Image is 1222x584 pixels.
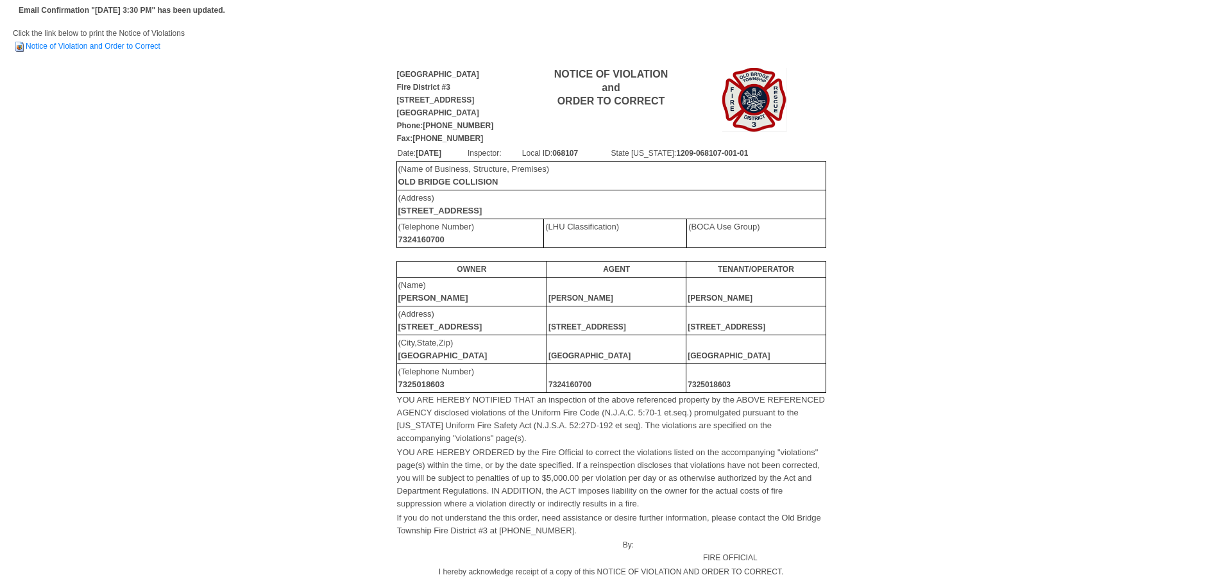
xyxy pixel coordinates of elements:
[688,380,731,389] b: 7325018603
[397,395,825,443] font: YOU ARE HEREBY NOTIFIED THAT an inspection of the above referenced property by the ABOVE REFERENC...
[416,149,441,158] b: [DATE]
[718,265,794,274] b: TENANT/OPERATOR
[467,146,522,160] td: Inspector:
[398,206,482,215] b: [STREET_ADDRESS]
[398,380,445,389] b: 7325018603
[398,293,468,303] b: [PERSON_NAME]
[398,280,468,303] font: (Name)
[688,294,752,303] b: [PERSON_NAME]
[688,322,765,331] b: [STREET_ADDRESS]
[398,322,482,331] b: [STREET_ADDRESS]
[548,351,631,360] b: [GEOGRAPHIC_DATA]
[397,70,494,143] b: [GEOGRAPHIC_DATA] Fire District #3 [STREET_ADDRESS] [GEOGRAPHIC_DATA] Phone:[PHONE_NUMBER] Fax:[P...
[13,40,26,53] img: HTML Document
[548,294,613,303] b: [PERSON_NAME]
[634,538,826,565] td: FIRE OFFICIAL
[398,309,482,331] font: (Address)
[545,222,619,231] font: (LHU Classification)
[548,380,591,389] b: 7324160700
[13,29,185,51] span: Click the link below to print the Notice of Violations
[688,351,770,360] b: [GEOGRAPHIC_DATA]
[398,338,488,360] font: (City,State,Zip)
[688,222,760,231] font: (BOCA Use Group)
[17,2,227,19] td: Email Confirmation "[DATE] 3:30 PM" has been updated.
[552,149,578,158] b: 068107
[522,146,611,160] td: Local ID:
[396,565,826,579] td: I hereby acknowledge receipt of a copy of this NOTICE OF VIOLATION AND ORDER TO CORRECT.
[398,164,550,187] font: (Name of Business, Structure, Premises)
[396,538,635,565] td: By:
[722,68,786,132] img: Image
[13,42,160,51] a: Notice of Violation and Order to Correct
[548,322,626,331] b: [STREET_ADDRESS]
[398,235,445,244] b: 7324160700
[397,146,467,160] td: Date:
[611,146,826,160] td: State [US_STATE]:
[398,367,475,389] font: (Telephone Number)
[398,351,488,360] b: [GEOGRAPHIC_DATA]
[457,265,486,274] b: OWNER
[397,513,821,535] font: If you do not understand the this order, need assistance or desire further information, please co...
[554,69,668,106] b: NOTICE OF VIOLATION and ORDER TO CORRECT
[398,193,482,215] font: (Address)
[676,149,748,158] b: 1209-068107-001-01
[398,177,498,187] b: OLD BRIDGE COLLISION
[603,265,630,274] b: AGENT
[398,222,475,244] font: (Telephone Number)
[397,447,820,508] font: YOU ARE HEREBY ORDERED by the Fire Official to correct the violations listed on the accompanying ...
